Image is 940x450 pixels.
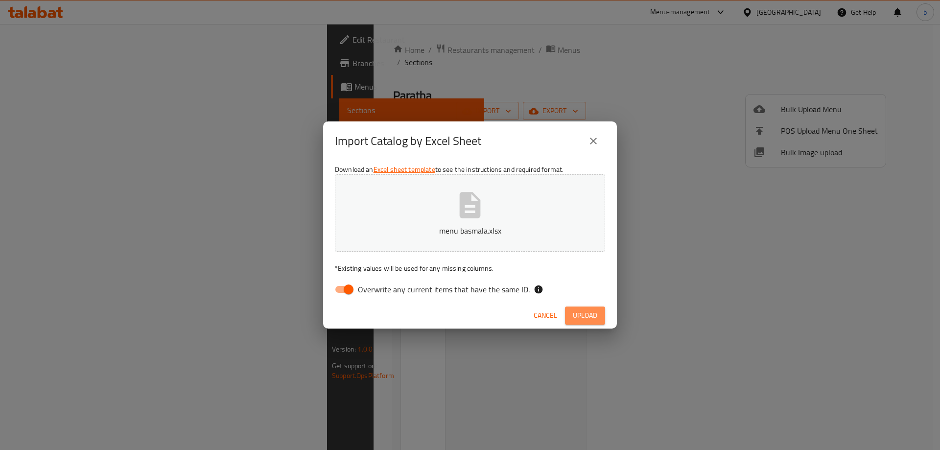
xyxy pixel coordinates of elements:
[358,284,530,295] span: Overwrite any current items that have the same ID.
[534,309,557,322] span: Cancel
[374,163,435,176] a: Excel sheet template
[582,129,605,153] button: close
[565,307,605,325] button: Upload
[534,284,543,294] svg: If the overwrite option isn't selected, then the items that match an existing ID will be ignored ...
[323,161,617,303] div: Download an to see the instructions and required format.
[335,263,605,273] p: Existing values will be used for any missing columns.
[350,225,590,237] p: menu basmala.xlsx
[530,307,561,325] button: Cancel
[335,174,605,252] button: menu basmala.xlsx
[335,133,481,149] h2: Import Catalog by Excel Sheet
[573,309,597,322] span: Upload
